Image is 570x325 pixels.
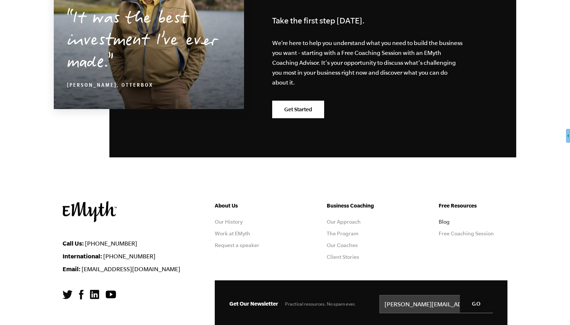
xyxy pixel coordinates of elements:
a: Blog [439,219,450,225]
a: [EMAIL_ADDRESS][DOMAIN_NAME] [82,266,180,272]
a: Client Stories [327,254,359,260]
strong: Email: [63,265,80,272]
a: Our Coaches [327,242,358,248]
a: Our Approach [327,219,361,225]
a: [PHONE_NUMBER] [103,253,155,259]
input: GO [460,295,493,313]
h5: About Us [215,201,284,210]
a: Get Started [272,101,324,118]
iframe: Chat Widget [533,290,570,325]
strong: Call Us: [63,240,84,247]
img: LinkedIn [90,290,99,299]
cite: [PERSON_NAME], OtterBox [67,83,153,89]
img: YouTube [106,291,116,298]
p: It was the best investment I’ve ever made. [67,9,230,75]
a: The Program [327,231,359,236]
span: Get Our Newsletter [229,300,278,307]
a: Free Coaching Session [439,231,494,236]
a: Work at EMyth [215,231,250,236]
img: Facebook [79,290,83,299]
p: We’re here to help you understand what you need to build the business you want - starting with a ... [272,38,463,87]
strong: International: [63,253,102,259]
img: Twitter [63,290,72,299]
h5: Business Coaching [327,201,395,210]
a: Our History [215,219,243,225]
a: Request a speaker [215,242,259,248]
a: [PHONE_NUMBER] [85,240,137,247]
img: EMyth [63,201,117,222]
input: name@emailaddress.com [379,295,493,313]
h4: Take the first step [DATE]. [272,14,477,27]
h5: Free Resources [439,201,507,210]
span: Practical resources. No spam ever. [285,301,356,307]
